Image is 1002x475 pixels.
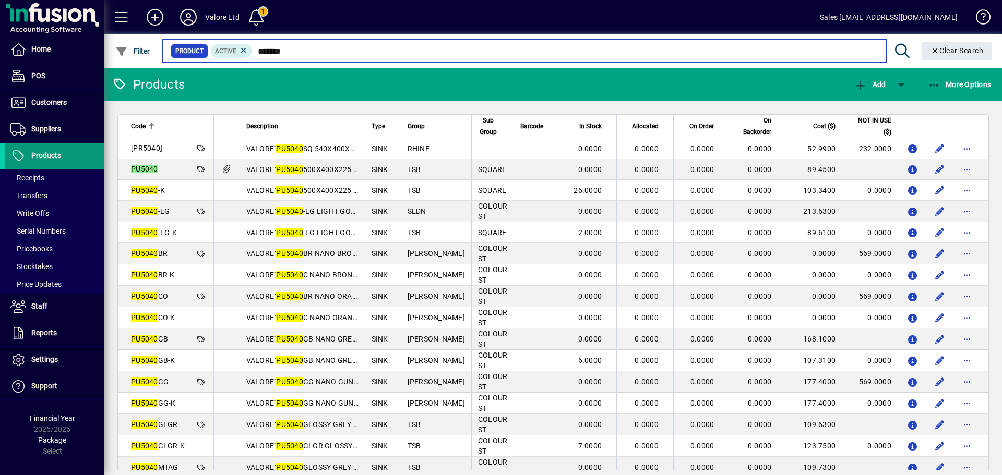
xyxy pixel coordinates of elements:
em: PU5040 [276,377,303,386]
span: On Backorder [735,115,771,138]
span: Filter [115,47,150,55]
span: 2.0000 [578,228,602,237]
span: VALORE` GB NANO GREY BLACK 500X400X225 BOWL =0.09M3 [246,335,486,343]
em: PU5040 [276,292,303,300]
span: POS [31,71,45,80]
span: GB [131,335,168,343]
span: 0.0000 [690,207,714,215]
span: SINK [372,228,388,237]
span: Stocktakes [10,262,53,271]
button: Edit [932,352,948,369]
span: VALORE` GLOSSY GREY 500X400X225 BOWL =0.09M3 [246,463,456,471]
span: In Stock [579,120,602,132]
span: 0.0000 [578,271,602,279]
td: 89.6100 [786,222,842,243]
span: SINK [372,399,388,407]
span: SINK [372,420,388,429]
span: [PERSON_NAME] [408,249,465,258]
span: GLGR [131,420,178,429]
em: PU5040 [131,313,158,322]
span: TSB [408,463,421,471]
button: Add [138,8,172,27]
div: Type [372,120,395,132]
span: 0.0000 [578,165,602,174]
span: 0.0000 [690,144,714,153]
span: Barcode [520,120,543,132]
em: PU5040 [276,356,303,364]
span: 0.0000 [748,144,772,153]
td: 0.0000 [786,307,842,328]
td: 569.0000 [842,243,898,264]
button: More options [959,266,975,283]
span: 0.0000 [578,313,602,322]
span: 0.0000 [748,420,772,429]
span: Sub Group [478,115,498,138]
em: PU5040 [276,442,303,450]
span: 0.0000 [578,335,602,343]
span: GB-K [131,356,175,364]
span: Code [131,120,146,132]
button: More options [959,309,975,326]
span: 26.0000 [574,186,602,194]
span: [PERSON_NAME] [408,313,465,322]
span: 0.0000 [748,228,772,237]
span: SINK [372,463,388,471]
a: Knowledge Base [968,2,989,36]
span: 6.0000 [578,356,602,364]
span: SINK [372,335,388,343]
td: 89.4500 [786,159,842,180]
span: COLOUR ST [478,436,508,455]
span: 0.0000 [690,292,714,300]
span: SINK [372,292,388,300]
button: Edit [932,245,948,262]
span: -LG-K [131,228,177,237]
span: 0.0000 [748,271,772,279]
span: COLOUR ST [478,308,508,327]
span: SINK [372,313,388,322]
span: 0.0000 [635,292,659,300]
span: VALORE` GG NANO GUNMETAL GREY 500X400X225 BOWL =0.09M3 [246,377,503,386]
span: [PR5040] [131,144,162,152]
td: 0.0000 [842,180,898,201]
button: More Options [925,75,994,94]
span: On Order [689,120,714,132]
em: PU5040 [276,420,303,429]
span: COLOUR ST [478,351,508,370]
span: 0.0000 [690,442,714,450]
span: VALORE` GG NANO GUNMETAL GREY 500X400X225 BOWL =0.09M3 [246,399,503,407]
span: SINK [372,207,388,215]
span: Customers [31,98,67,106]
span: 0.0000 [690,271,714,279]
td: 107.3100 [786,350,842,371]
span: 0.0000 [635,207,659,215]
span: Clear Search [931,46,984,55]
span: VALORE` BR NANO BRONZE GOLD 500X400X225 BOWL =0.09M3 [246,249,492,258]
span: Write Offs [10,209,49,217]
td: 109.6300 [786,414,842,435]
button: Edit [932,437,948,454]
button: More options [959,437,975,454]
span: -K [131,186,165,194]
a: Stocktakes [5,258,104,275]
td: 0.0000 [842,264,898,286]
div: On Backorder [735,115,781,138]
mat-chip: Activation Status: Active [211,44,253,58]
span: [PERSON_NAME] [408,292,465,300]
span: Staff [31,302,47,310]
span: 0.0000 [635,377,659,386]
a: Pricebooks [5,240,104,258]
td: 0.0000 [786,264,842,286]
span: VALORE` 500X400X225 BOWL =0.092M3 [246,165,411,174]
span: VALORE` GLGR GLOSSY GREY 540X400X225 BOWL [246,442,446,450]
span: 0.0000 [690,228,714,237]
span: 0.0000 [690,377,714,386]
span: 0.0000 [748,165,772,174]
td: 123.7500 [786,435,842,457]
button: More options [959,331,975,347]
em: PU5040 [276,144,303,153]
span: 0.0000 [690,165,714,174]
td: 569.0000 [842,286,898,307]
span: 0.0000 [635,186,659,194]
span: COLOUR ST [478,415,508,434]
a: Transfers [5,187,104,204]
